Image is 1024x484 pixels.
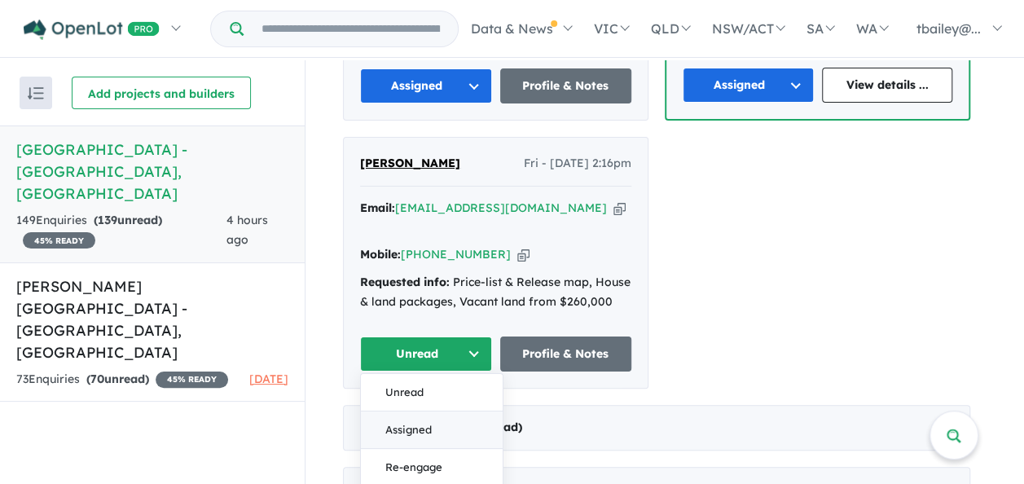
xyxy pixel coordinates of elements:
strong: ( unread) [94,213,162,227]
button: Assigned [361,411,503,448]
button: Unread [360,337,492,372]
span: [DATE] [249,372,288,386]
span: 139 [98,213,117,227]
span: 45 % READY [23,232,95,249]
a: Profile & Notes [500,68,632,103]
span: tbailey@... [916,20,981,37]
span: 45 % READY [156,372,228,388]
button: Assigned [360,68,492,103]
a: [EMAIL_ADDRESS][DOMAIN_NAME] [395,200,607,215]
a: Profile & Notes [500,337,632,372]
strong: Email: [360,200,395,215]
a: View details ... [822,68,953,103]
h5: [PERSON_NAME][GEOGRAPHIC_DATA] - [GEOGRAPHIC_DATA] , [GEOGRAPHIC_DATA] [16,275,288,363]
span: 70 [90,372,104,386]
span: Fri - [DATE] 2:16pm [524,154,631,174]
div: Price-list & Release map, House & land packages, Vacant land from $260,000 [360,273,631,312]
div: 149 Enquir ies [16,211,226,250]
div: 73 Enquir ies [16,370,228,389]
button: Copy [517,246,530,263]
input: Try estate name, suburb, builder or developer [247,11,455,46]
img: Openlot PRO Logo White [24,20,160,40]
div: [DATE] [343,405,970,451]
a: [PERSON_NAME] [360,154,460,174]
button: Unread [361,373,503,411]
button: Assigned [683,68,814,103]
span: [PERSON_NAME] [360,156,460,170]
strong: Requested info: [360,275,450,289]
button: Copy [613,200,626,217]
strong: ( unread) [86,372,149,386]
a: [PHONE_NUMBER] [401,247,511,262]
span: 4 hours ago [226,213,268,247]
button: Add projects and builders [72,77,251,109]
img: sort.svg [28,87,44,99]
strong: Mobile: [360,247,401,262]
h5: [GEOGRAPHIC_DATA] - [GEOGRAPHIC_DATA] , [GEOGRAPHIC_DATA] [16,139,288,205]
